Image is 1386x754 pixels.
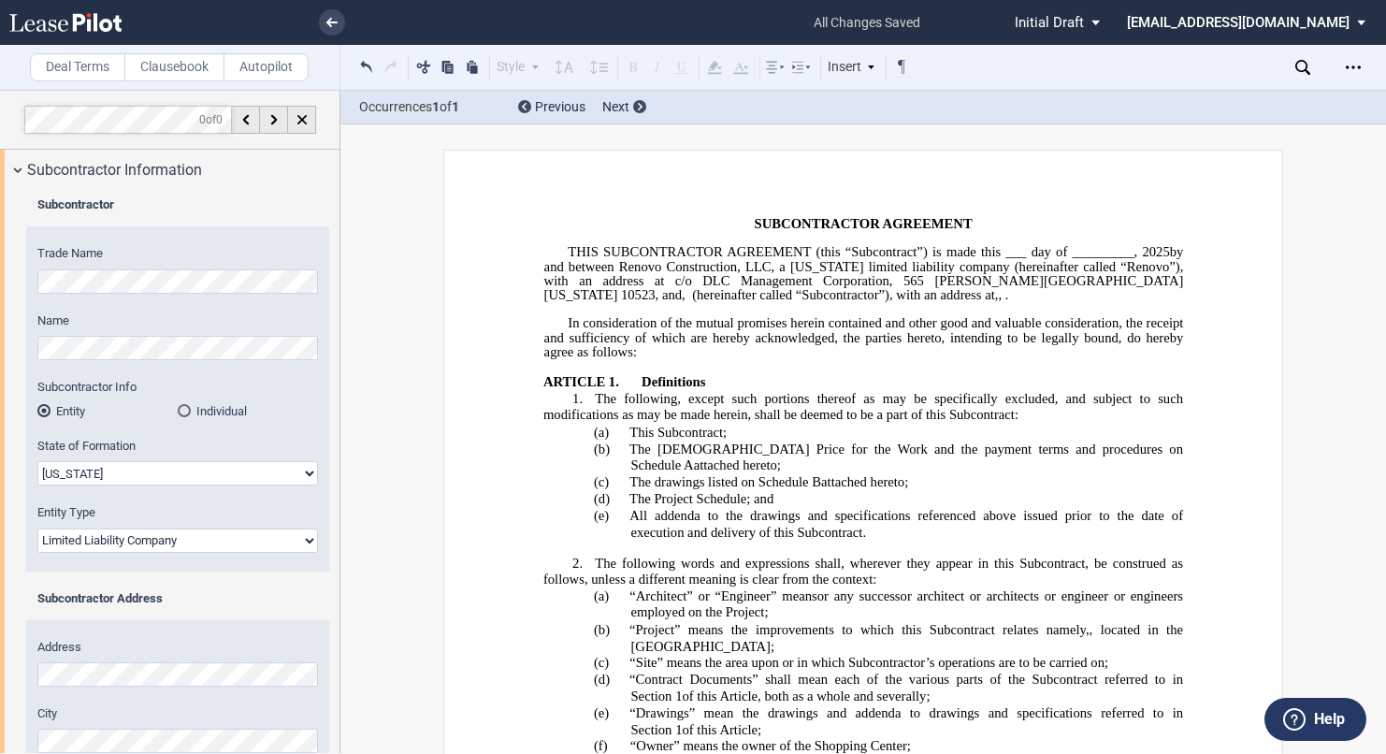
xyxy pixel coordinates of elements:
span: 1. [572,391,583,407]
span: Subcontractor Information [27,159,202,181]
span: (b) [594,441,610,457]
label: Subcontractor Info [37,379,318,396]
span: “Architect” or “Engineer” means [629,588,816,604]
span: (a) [594,588,609,604]
span: “Site” means the area upon or in which Subcontractor’s operations are to be carried on; [629,655,1108,671]
div: Previous [518,98,585,117]
div: Next [602,98,646,117]
span: of [199,112,223,125]
span: , [682,287,686,303]
md-radio-button: Entity [37,402,178,419]
span: of this Article; [682,721,761,737]
span: , located in the [GEOGRAPHIC_DATA]; [630,622,1186,654]
button: Cut [412,55,435,78]
span: SUBCONTRACTOR AGREEMENT [755,215,973,231]
b: Subcontractor Address [37,591,163,605]
span: (a) [594,424,609,440]
button: Help [1264,698,1366,741]
label: Address [37,639,318,656]
label: Name [37,312,318,329]
label: Deal Terms [30,53,125,81]
a: A [684,457,694,473]
span: [PERSON_NAME][GEOGRAPHIC_DATA][US_STATE] [544,273,1184,303]
label: Entity Type [37,504,318,521]
span: In consideration of the mutual promises herein contained and other good and valuable consideratio... [544,316,1187,360]
label: City [37,705,318,722]
span: attached hereto; [694,457,781,473]
span: “Drawings” mean the drawings and addenda to drawings and specifications referred to in Section [629,705,1186,737]
span: Definitions [642,374,705,390]
span: (d) [594,491,610,507]
span: (b) [594,622,610,638]
span: , [995,287,999,303]
div: Open Lease options menu [1338,52,1368,82]
span: The following, except such portions thereof as may be specifically excluded, and subject to such ... [543,391,1187,423]
span: “Owner” means the owner of the Shopping Center; [630,738,911,754]
span: ARTICLE 1. [543,374,619,390]
div: Insert [825,55,879,80]
b: 1 [432,99,440,114]
b: Subcontractor [37,197,114,211]
span: (hereinafter called “Subcontractor”), with an address at [692,287,995,303]
span: (c) [594,655,609,671]
a: B [812,474,821,490]
label: Trade Name [37,245,318,262]
a: 1 [675,689,682,704]
span: 10523, and [621,287,682,303]
span: , [998,287,1002,303]
a: 1 [675,721,682,737]
span: (e) [594,508,609,524]
span: . [1005,287,1009,303]
span: The drawings listed on Schedule [629,474,808,490]
span: (c) [594,474,609,490]
span: (d) [594,672,610,688]
span: Next [602,99,629,114]
span: Occurrences of [359,97,504,117]
label: Autopilot [224,53,309,81]
button: Paste [461,55,484,78]
span: 0 [199,112,206,125]
span: 0 [216,112,223,125]
span: THIS SUBCONTRACTOR AGREEMENT (this “Subcontract”) is made this ___ [568,244,1026,260]
label: Clausebook [124,53,224,81]
span: attached hereto; [821,474,908,490]
span: “Contract Documents” shall mean each of the various parts of the Subcontract referred to in Section [629,672,1187,703]
span: (f) [594,738,608,754]
span: All addenda to the drawings and specifications referenced above issued prior to the date of execu... [629,508,1186,540]
md-radio-button: Individual [178,402,318,419]
label: State of Formation [37,438,318,455]
span: “Project” means the improvements to which this Subcontract relates namely, [629,622,1090,638]
span: This Subcontract; [629,424,727,440]
span: 2025 [1142,244,1169,260]
label: Help [1314,707,1345,732]
button: Copy [437,55,459,78]
button: Toggle Control Characters [890,55,913,78]
span: of this Article, both as a whole and severally; [682,689,930,704]
span: Previous [535,99,585,114]
span: (e) [594,705,609,721]
span: or any successor architect or architects or engineer or engineers employed on the Project; [630,588,1186,620]
span: The following words and expressions shall, wherever they appear in this Subcontract, be construed... [543,555,1187,587]
b: 1 [452,99,459,114]
span: day of _________, [1032,244,1138,260]
button: Undo [355,55,378,78]
span: The [DEMOGRAPHIC_DATA] Price for the Work and the payment terms and procedures on Schedule [629,441,1187,472]
span: by and between Renovo Construction, LLC, a [US_STATE] limited liability company (hereinafter call... [544,244,1187,288]
span: The Project Schedule; and [629,491,773,507]
span: all changes saved [804,3,930,43]
span: DLC Management Corporation, 565 [702,273,924,289]
span: 2. [572,555,583,571]
span: Initial Draft [1015,14,1084,31]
